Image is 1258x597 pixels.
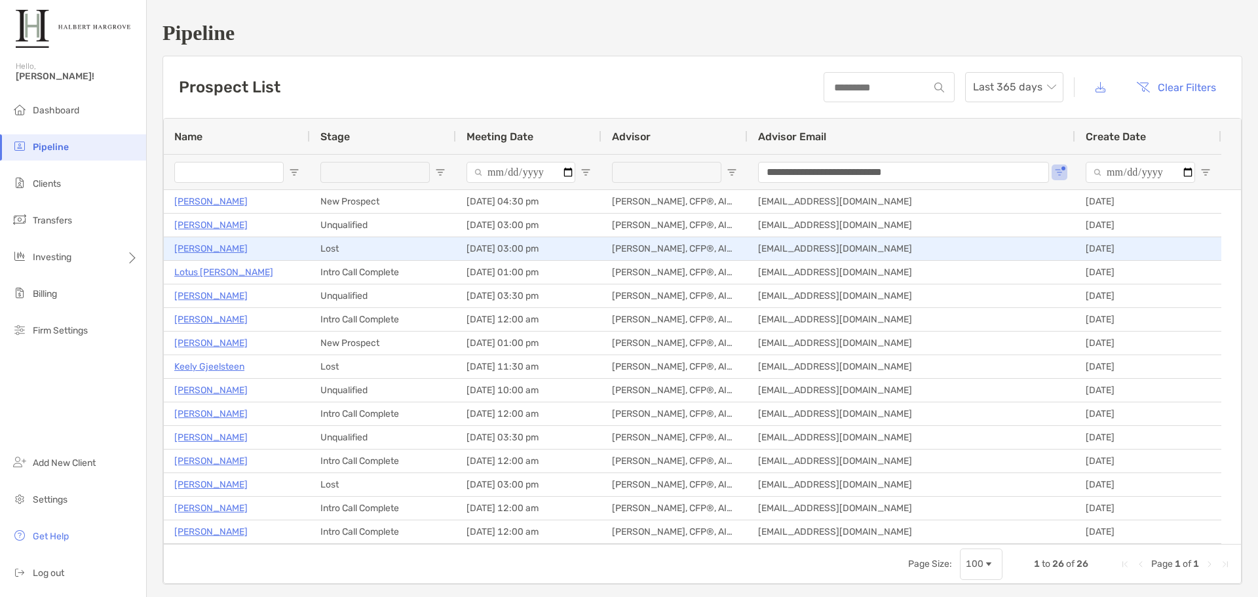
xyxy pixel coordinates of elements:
div: [EMAIL_ADDRESS][DOMAIN_NAME] [748,214,1075,237]
div: [DATE] [1075,308,1221,331]
img: Zoe Logo [16,5,130,52]
span: Create Date [1086,130,1146,143]
div: [EMAIL_ADDRESS][DOMAIN_NAME] [748,190,1075,213]
div: [PERSON_NAME], CFP®, AIF® [601,473,748,496]
div: [DATE] 03:30 pm [456,284,601,307]
div: [DATE] 10:00 am [456,379,601,402]
div: [DATE] 01:00 pm [456,332,601,355]
div: [DATE] [1075,497,1221,520]
span: Billing [33,288,57,299]
span: 26 [1077,558,1088,569]
span: Advisor Email [758,130,826,143]
p: Lotus [PERSON_NAME] [174,264,273,280]
span: to [1042,558,1050,569]
div: First Page [1120,559,1130,569]
img: settings icon [12,491,28,507]
span: Name [174,130,202,143]
div: Previous Page [1135,559,1146,569]
a: [PERSON_NAME] [174,429,248,446]
div: [PERSON_NAME], CFP®, AIF® [601,214,748,237]
span: Page [1151,558,1173,569]
a: [PERSON_NAME] [174,382,248,398]
div: [DATE] 12:00 am [456,402,601,425]
button: Open Filter Menu [581,167,591,178]
input: Create Date Filter Input [1086,162,1195,183]
a: [PERSON_NAME] [174,241,248,257]
button: Open Filter Menu [289,167,299,178]
div: [PERSON_NAME], CFP®, AIF® [601,355,748,378]
a: [PERSON_NAME] [174,476,248,493]
div: [DATE] [1075,520,1221,543]
button: Open Filter Menu [727,167,737,178]
div: [PERSON_NAME], CFP®, AIF® [601,308,748,331]
span: Firm Settings [33,325,88,336]
p: [PERSON_NAME] [174,524,248,540]
div: Unqualified [310,379,456,402]
button: Open Filter Menu [1200,167,1211,178]
div: Intro Call Complete [310,450,456,472]
div: New Prospect [310,190,456,213]
div: Unqualified [310,284,456,307]
div: [DATE] 03:00 pm [456,214,601,237]
span: 26 [1052,558,1064,569]
a: [PERSON_NAME] [174,193,248,210]
span: Clients [33,178,61,189]
span: 1 [1175,558,1181,569]
div: [DATE] 12:00 am [456,497,601,520]
span: of [1066,558,1075,569]
div: [EMAIL_ADDRESS][DOMAIN_NAME] [748,473,1075,496]
span: Add New Client [33,457,96,469]
span: Last 365 days [973,73,1056,102]
img: firm-settings icon [12,322,28,337]
input: Meeting Date Filter Input [467,162,575,183]
span: Get Help [33,531,69,542]
div: [PERSON_NAME], CFP®, AIF® [601,284,748,307]
div: [EMAIL_ADDRESS][DOMAIN_NAME] [748,520,1075,543]
div: Unqualified [310,426,456,449]
div: [PERSON_NAME], CFP®, AIF® [601,190,748,213]
span: Investing [33,252,71,263]
a: [PERSON_NAME] [174,406,248,422]
div: [EMAIL_ADDRESS][DOMAIN_NAME] [748,450,1075,472]
div: [DATE] [1075,426,1221,449]
a: [PERSON_NAME] [174,217,248,233]
div: [DATE] [1075,355,1221,378]
span: Settings [33,494,67,505]
div: Intro Call Complete [310,308,456,331]
img: investing icon [12,248,28,264]
div: Page Size: [908,558,952,569]
span: Dashboard [33,105,79,116]
div: [DATE] 12:00 am [456,450,601,472]
div: Lost [310,237,456,260]
a: [PERSON_NAME] [174,500,248,516]
div: [DATE] [1075,190,1221,213]
div: New Prospect [310,332,456,355]
span: [PERSON_NAME]! [16,71,138,82]
div: [DATE] 12:00 am [456,308,601,331]
span: Stage [320,130,350,143]
div: [PERSON_NAME], CFP®, AIF® [601,520,748,543]
div: [DATE] [1075,473,1221,496]
p: [PERSON_NAME] [174,311,248,328]
div: Lost [310,473,456,496]
img: get-help icon [12,528,28,543]
p: Keely Gjeelsteen [174,358,244,375]
span: Meeting Date [467,130,533,143]
span: 1 [1034,558,1040,569]
div: Last Page [1220,559,1230,569]
div: [DATE] [1075,450,1221,472]
a: [PERSON_NAME] [174,288,248,304]
div: [PERSON_NAME], CFP®, AIF® [601,402,748,425]
div: 100 [966,558,983,569]
div: [DATE] 03:00 pm [456,237,601,260]
div: [EMAIL_ADDRESS][DOMAIN_NAME] [748,308,1075,331]
span: 1 [1193,558,1199,569]
input: Name Filter Input [174,162,284,183]
div: [EMAIL_ADDRESS][DOMAIN_NAME] [748,402,1075,425]
div: Unqualified [310,214,456,237]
